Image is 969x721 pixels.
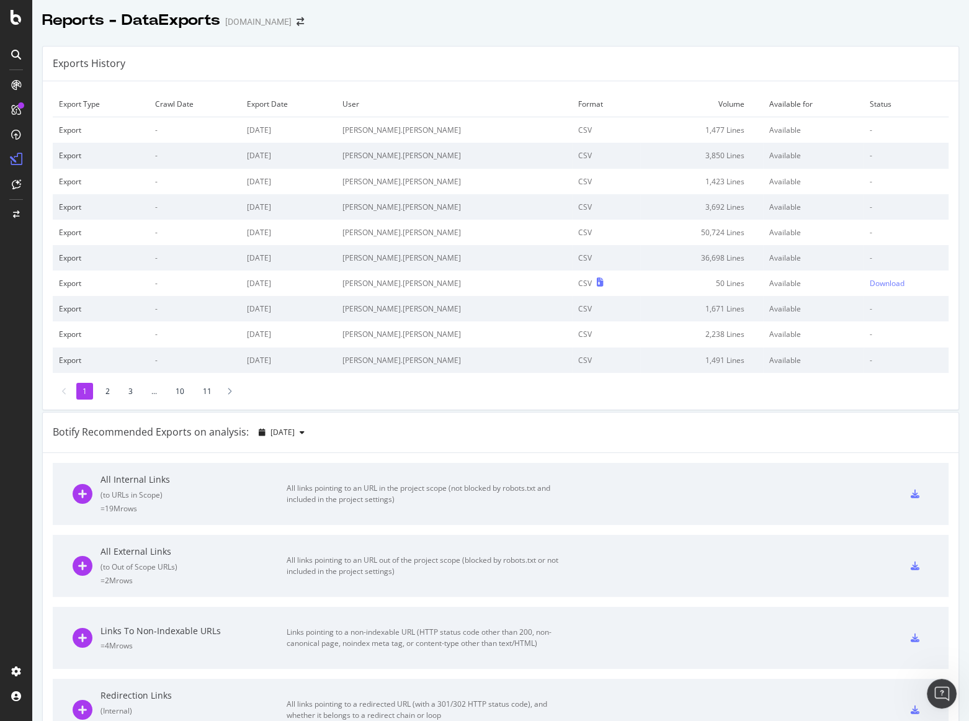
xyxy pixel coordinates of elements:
[336,220,572,245] td: [PERSON_NAME].[PERSON_NAME]
[572,220,640,245] td: CSV
[100,562,287,572] div: ( to Out of Scope URLs )
[640,347,763,373] td: 1,491 Lines
[336,321,572,347] td: [PERSON_NAME].[PERSON_NAME]
[240,321,336,347] td: [DATE]
[149,117,241,143] td: -
[864,296,949,321] td: -
[864,169,949,194] td: -
[864,91,949,117] td: Status
[240,194,336,220] td: [DATE]
[149,143,241,168] td: -
[149,296,241,321] td: -
[911,562,919,570] div: csv-export
[572,117,640,143] td: CSV
[53,91,149,117] td: Export Type
[864,347,949,373] td: -
[149,194,241,220] td: -
[336,245,572,271] td: [PERSON_NAME].[PERSON_NAME]
[769,125,857,135] div: Available
[240,296,336,321] td: [DATE]
[640,91,763,117] td: Volume
[336,169,572,194] td: [PERSON_NAME].[PERSON_NAME]
[59,329,143,339] div: Export
[572,143,640,168] td: CSV
[59,227,143,238] div: Export
[870,278,942,289] a: Download
[864,220,949,245] td: -
[870,278,904,289] div: Download
[864,245,949,271] td: -
[336,194,572,220] td: [PERSON_NAME].[PERSON_NAME]
[59,278,143,289] div: Export
[149,321,241,347] td: -
[270,427,295,437] span: 2025 Sep. 14th
[53,56,125,71] div: Exports History
[169,383,190,400] li: 10
[287,699,566,721] div: All links pointing to a redirected URL (with a 301/302 HTTP status code), and whether it belongs ...
[336,296,572,321] td: [PERSON_NAME].[PERSON_NAME]
[640,321,763,347] td: 2,238 Lines
[59,355,143,365] div: Export
[769,150,857,161] div: Available
[145,383,163,400] li: ...
[59,125,143,135] div: Export
[336,143,572,168] td: [PERSON_NAME].[PERSON_NAME]
[640,245,763,271] td: 36,698 Lines
[59,253,143,263] div: Export
[149,271,241,296] td: -
[99,383,116,400] li: 2
[640,296,763,321] td: 1,671 Lines
[769,278,857,289] div: Available
[572,296,640,321] td: CSV
[240,143,336,168] td: [DATE]
[240,169,336,194] td: [DATE]
[572,347,640,373] td: CSV
[640,194,763,220] td: 3,692 Lines
[769,253,857,263] div: Available
[336,271,572,296] td: [PERSON_NAME].[PERSON_NAME]
[53,425,249,439] div: Botify Recommended Exports on analysis:
[640,117,763,143] td: 1,477 Lines
[100,689,287,702] div: Redirection Links
[240,347,336,373] td: [DATE]
[336,347,572,373] td: [PERSON_NAME].[PERSON_NAME]
[76,383,93,400] li: 1
[572,91,640,117] td: Format
[100,575,287,586] div: = 2M rows
[640,220,763,245] td: 50,724 Lines
[149,347,241,373] td: -
[927,679,957,709] iframe: Intercom live chat
[864,143,949,168] td: -
[572,169,640,194] td: CSV
[769,329,857,339] div: Available
[864,321,949,347] td: -
[100,503,287,514] div: = 19M rows
[763,91,864,117] td: Available for
[254,423,310,442] button: [DATE]
[911,634,919,642] div: csv-export
[572,321,640,347] td: CSV
[578,278,592,289] div: CSV
[100,625,287,637] div: Links To Non-Indexable URLs
[769,176,857,187] div: Available
[42,10,220,31] div: Reports - DataExports
[240,245,336,271] td: [DATE]
[149,220,241,245] td: -
[769,227,857,238] div: Available
[197,383,218,400] li: 11
[287,627,566,649] div: Links pointing to a non-indexable URL (HTTP status code other than 200, non-canonical page, noind...
[769,202,857,212] div: Available
[864,117,949,143] td: -
[769,303,857,314] div: Available
[336,117,572,143] td: [PERSON_NAME].[PERSON_NAME]
[640,169,763,194] td: 1,423 Lines
[149,245,241,271] td: -
[336,91,572,117] td: User
[59,176,143,187] div: Export
[911,490,919,498] div: csv-export
[864,194,949,220] td: -
[640,271,763,296] td: 50 Lines
[240,91,336,117] td: Export Date
[100,473,287,486] div: All Internal Links
[911,705,919,714] div: csv-export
